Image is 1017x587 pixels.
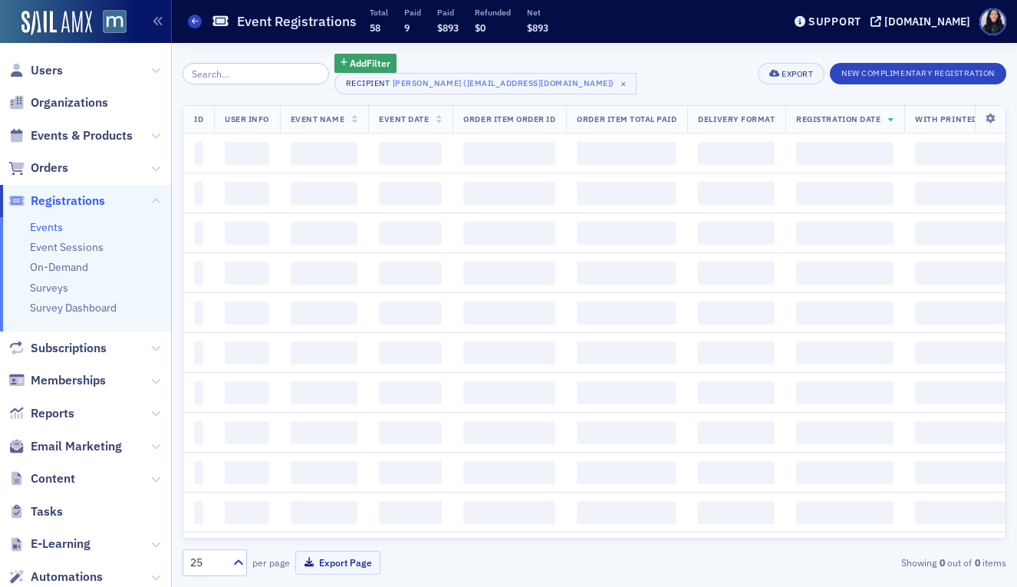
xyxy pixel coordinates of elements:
[225,461,269,484] span: ‌
[346,78,390,88] div: Recipient
[30,220,63,234] a: Events
[698,142,775,165] span: ‌
[31,405,74,422] span: Reports
[30,301,117,315] a: Survey Dashboard
[404,21,410,34] span: 9
[463,341,555,364] span: ‌
[194,501,203,524] span: ‌
[379,501,442,524] span: ‌
[463,381,555,404] span: ‌
[617,77,630,91] span: ×
[796,381,894,404] span: ‌
[577,381,676,404] span: ‌
[379,114,429,124] span: Event Date
[31,438,122,455] span: Email Marketing
[194,421,203,444] span: ‌
[31,94,108,111] span: Organizations
[796,341,894,364] span: ‌
[796,421,894,444] span: ‌
[31,340,107,357] span: Subscriptions
[782,70,813,78] div: Export
[370,21,380,34] span: 58
[194,114,203,124] span: ID
[698,114,775,124] span: Delivery Format
[698,262,775,285] span: ‌
[463,114,555,124] span: Order Item Order ID
[577,341,676,364] span: ‌
[225,381,269,404] span: ‌
[334,73,637,94] button: Recipient[PERSON_NAME] ([EMAIL_ADDRESS][DOMAIN_NAME])×
[31,372,106,389] span: Memberships
[225,142,269,165] span: ‌
[796,461,894,484] span: ‌
[463,142,555,165] span: ‌
[463,421,555,444] span: ‌
[370,7,388,18] p: Total
[979,8,1006,35] span: Profile
[8,127,133,144] a: Events & Products
[527,7,548,18] p: Net
[183,63,329,84] input: Search…
[31,536,91,552] span: E-Learning
[796,222,894,245] span: ‌
[577,302,676,325] span: ‌
[796,114,880,124] span: Registration Date
[30,240,104,254] a: Event Sessions
[437,21,459,34] span: $893
[225,501,269,524] span: ‌
[194,302,203,325] span: ‌
[8,94,108,111] a: Organizations
[225,421,269,444] span: ‌
[8,438,122,455] a: Email Marketing
[808,15,861,28] div: Support
[871,16,976,27] button: [DOMAIN_NAME]
[577,222,676,245] span: ‌
[190,555,224,571] div: 25
[291,461,357,484] span: ‌
[31,569,103,585] span: Automations
[31,160,68,176] span: Orders
[577,501,676,524] span: ‌
[31,62,63,79] span: Users
[527,21,548,34] span: $893
[8,372,106,389] a: Memberships
[379,142,442,165] span: ‌
[21,11,92,35] img: SailAMX
[758,63,824,84] button: Export
[225,302,269,325] span: ‌
[379,421,442,444] span: ‌
[31,470,75,487] span: Content
[437,7,459,18] p: Paid
[577,114,676,124] span: Order Item Total Paid
[379,182,442,205] span: ‌
[742,556,1006,569] div: Showing out of items
[194,341,203,364] span: ‌
[475,21,485,34] span: $0
[291,262,357,285] span: ‌
[291,501,357,524] span: ‌
[698,501,775,524] span: ‌
[404,7,421,18] p: Paid
[379,341,442,364] span: ‌
[698,421,775,444] span: ‌
[698,182,775,205] span: ‌
[8,503,63,520] a: Tasks
[796,142,894,165] span: ‌
[475,7,511,18] p: Refunded
[8,569,103,585] a: Automations
[463,262,555,285] span: ‌
[92,10,127,36] a: View Homepage
[8,536,91,552] a: E-Learning
[577,182,676,205] span: ‌
[463,461,555,484] span: ‌
[577,262,676,285] span: ‌
[237,12,357,31] h1: Event Registrations
[8,193,105,209] a: Registrations
[291,114,344,124] span: Event Name
[252,556,290,569] label: per page
[225,262,269,285] span: ‌
[225,341,269,364] span: ‌
[796,182,894,205] span: ‌
[577,421,676,444] span: ‌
